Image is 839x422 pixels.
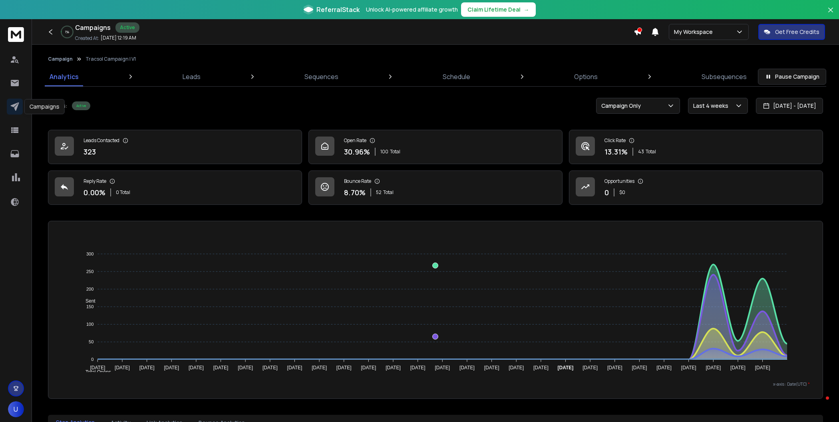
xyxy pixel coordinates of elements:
p: Analytics [50,72,79,81]
a: Leads [178,67,205,86]
tspan: [DATE] [730,365,746,370]
p: Options [574,72,598,81]
a: Options [569,67,602,86]
a: Bounce Rate8.70%52Total [308,170,563,205]
button: Get Free Credits [758,24,825,40]
span: 43 [638,149,644,155]
button: Close banner [825,5,836,24]
tspan: [DATE] [706,365,721,370]
tspan: [DATE] [238,365,253,370]
tspan: [DATE] [213,365,229,370]
tspan: [DATE] [164,365,179,370]
p: 0.00 % [84,187,105,198]
div: Active [72,101,90,110]
a: Opportunities0$0 [569,170,823,205]
span: Total [390,149,400,155]
tspan: [DATE] [509,365,524,370]
tspan: [DATE] [287,365,302,370]
tspan: [DATE] [386,365,401,370]
span: → [524,6,529,14]
p: $ 0 [619,189,625,196]
tspan: 300 [86,252,93,256]
tspan: [DATE] [755,365,770,370]
p: x-axis : Date(UTC) [61,381,810,387]
p: Get Free Credits [775,28,819,36]
a: Schedule [438,67,475,86]
p: Campaign Only [601,102,644,110]
tspan: [DATE] [632,365,647,370]
div: Active [115,22,139,33]
a: Subsequences [697,67,752,86]
tspan: 100 [86,322,93,327]
p: 0 [604,187,609,198]
p: Schedule [443,72,470,81]
tspan: [DATE] [681,365,696,370]
a: Click Rate13.31%43Total [569,130,823,164]
button: U [8,401,24,417]
p: [DATE] 12:19 AM [101,35,136,41]
p: Subsequences [702,72,747,81]
p: 30.96 % [344,146,370,157]
span: 100 [380,149,388,155]
button: Pause Campaign [758,69,826,85]
p: Last 4 weeks [693,102,732,110]
tspan: 50 [89,339,93,344]
p: Open Rate [344,137,366,144]
tspan: [DATE] [657,365,672,370]
tspan: [DATE] [459,365,475,370]
p: Leads [183,72,201,81]
span: Total [646,149,656,155]
p: Leads Contacted [84,137,119,144]
tspan: [DATE] [90,365,105,370]
tspan: [DATE] [336,365,352,370]
button: Claim Lifetime Deal→ [461,2,536,17]
span: Total [383,189,394,196]
p: 8.70 % [344,187,366,198]
p: Tracsol Campaign | V1 [85,56,136,62]
tspan: [DATE] [558,365,574,370]
p: 0 Total [116,189,130,196]
p: Opportunities [604,178,634,184]
p: 1 % [65,30,69,34]
tspan: [DATE] [189,365,204,370]
tspan: [DATE] [361,365,376,370]
button: Campaign [48,56,73,62]
tspan: [DATE] [312,365,327,370]
a: Leads Contacted323 [48,130,302,164]
a: Open Rate30.96%100Total [308,130,563,164]
button: [DATE] - [DATE] [756,98,823,114]
p: My Workspace [674,28,716,36]
tspan: 0 [91,357,94,362]
tspan: [DATE] [533,365,549,370]
p: Reply Rate [84,178,106,184]
p: Bounce Rate [344,178,371,184]
a: Reply Rate0.00%0 Total [48,170,302,205]
span: ReferralStack [316,5,360,14]
tspan: 250 [86,269,93,274]
tspan: [DATE] [435,365,450,370]
p: Created At: [75,35,99,42]
iframe: Intercom live chat [810,394,829,414]
tspan: [DATE] [607,365,622,370]
span: Total Opens [80,369,111,375]
tspan: [DATE] [115,365,130,370]
span: Sent [80,298,95,304]
p: Sequences [304,72,338,81]
div: Campaigns [24,99,65,114]
span: 52 [376,189,382,196]
p: 13.31 % [604,146,628,157]
a: Sequences [300,67,343,86]
tspan: [DATE] [262,365,278,370]
p: 323 [84,146,96,157]
h1: Campaigns [75,23,111,32]
tspan: [DATE] [410,365,425,370]
tspan: 200 [86,287,93,291]
p: Unlock AI-powered affiliate growth [366,6,458,14]
tspan: 150 [86,304,93,309]
tspan: [DATE] [484,365,499,370]
a: Analytics [45,67,84,86]
tspan: [DATE] [139,365,155,370]
tspan: [DATE] [583,365,598,370]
